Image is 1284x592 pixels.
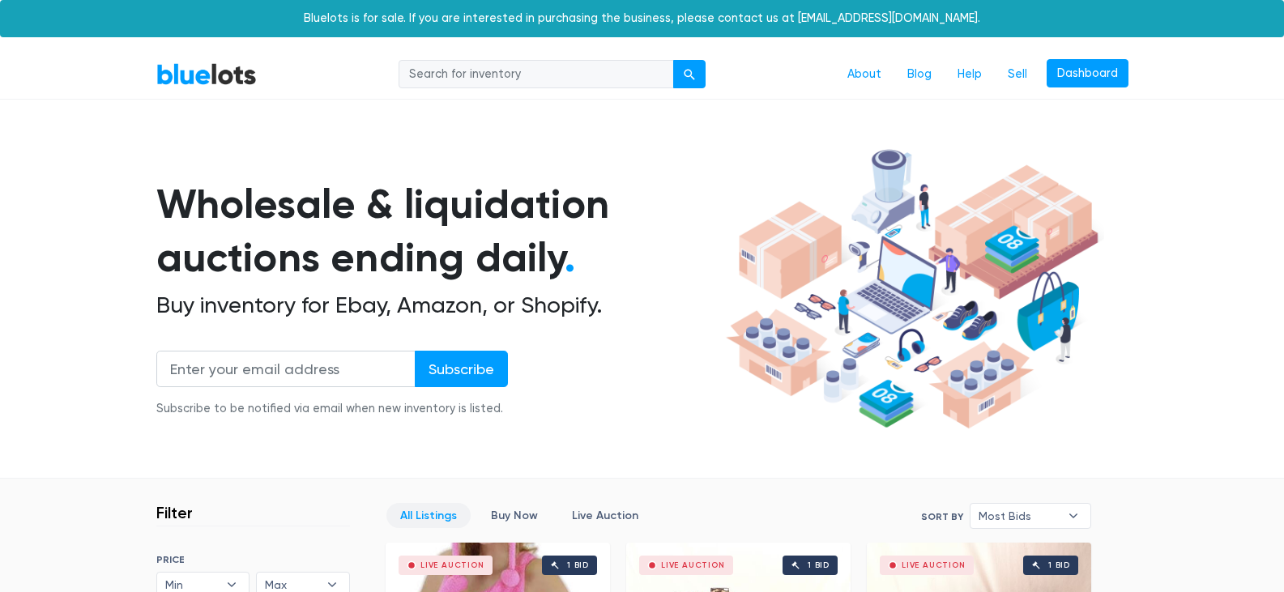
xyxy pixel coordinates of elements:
div: Live Auction [661,561,725,569]
b: ▾ [1056,504,1090,528]
input: Search for inventory [399,60,674,89]
div: 1 bid [567,561,589,569]
a: Buy Now [477,503,552,528]
img: hero-ee84e7d0318cb26816c560f6b4441b76977f77a177738b4e94f68c95b2b83dbb.png [720,142,1104,437]
h2: Buy inventory for Ebay, Amazon, or Shopify. [156,292,720,319]
input: Enter your email address [156,351,416,387]
a: Help [945,59,995,90]
a: Dashboard [1047,59,1128,88]
div: 1 bid [1048,561,1070,569]
h6: PRICE [156,554,350,565]
a: BlueLots [156,62,257,86]
div: Live Auction [902,561,966,569]
div: 1 bid [808,561,830,569]
h1: Wholesale & liquidation auctions ending daily [156,177,720,285]
div: Live Auction [420,561,484,569]
a: Sell [995,59,1040,90]
a: Live Auction [558,503,652,528]
a: About [834,59,894,90]
span: Most Bids [979,504,1060,528]
a: All Listings [386,503,471,528]
div: Subscribe to be notified via email when new inventory is listed. [156,400,508,418]
span: . [565,233,575,282]
a: Blog [894,59,945,90]
h3: Filter [156,503,193,522]
label: Sort By [921,509,963,524]
input: Subscribe [415,351,508,387]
